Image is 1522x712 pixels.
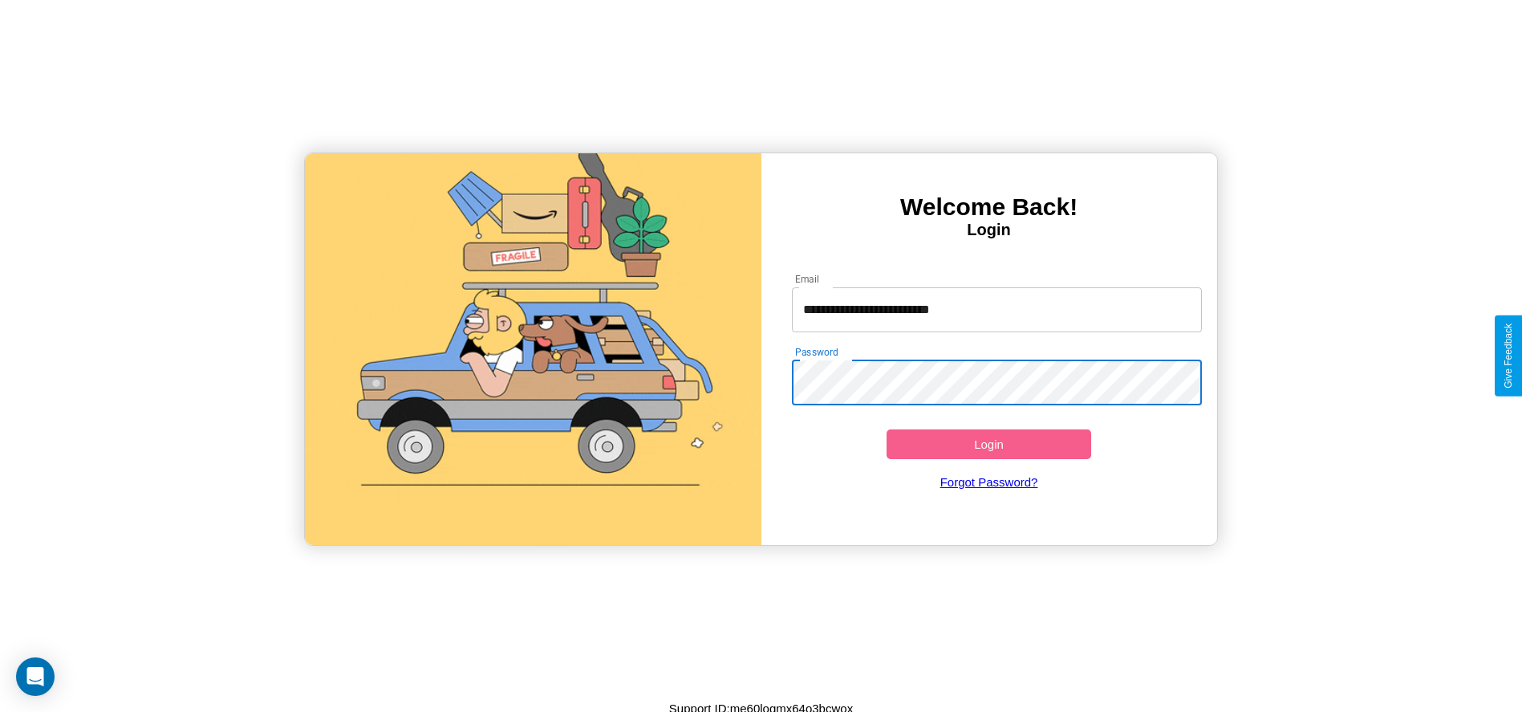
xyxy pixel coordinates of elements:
[16,657,55,696] div: Open Intercom Messenger
[795,345,838,359] label: Password
[887,429,1092,459] button: Login
[795,272,820,286] label: Email
[784,459,1194,505] a: Forgot Password?
[761,221,1217,239] h4: Login
[305,153,761,545] img: gif
[1503,323,1514,389] div: Give Feedback
[761,193,1217,221] h3: Welcome Back!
